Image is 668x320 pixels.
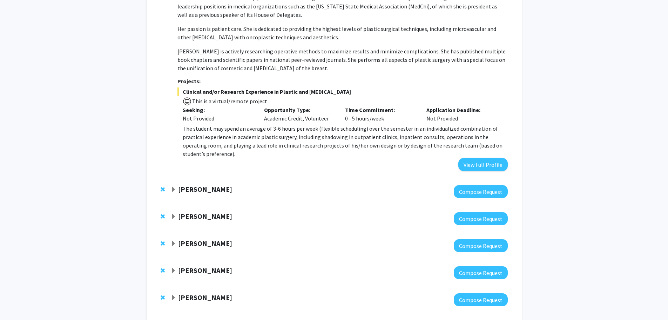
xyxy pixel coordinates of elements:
span: Expand Utthara Nayar Bookmark [171,187,176,192]
button: Compose Request to Gregory Kirk [454,212,508,225]
button: Compose Request to Tara Deemyad [454,293,508,306]
button: View Full Profile [458,158,508,171]
span: Expand Tara Deemyad Bookmark [171,295,176,301]
span: The student may spend an average of 3-6 hours per week (flexible scheduling) over the semester in... [183,125,502,157]
p: Application Deadline: [426,106,497,114]
span: Clinical and/or Research Experience in Plastic and [MEDICAL_DATA] [177,87,507,96]
span: Expand Gregory Kirk Bookmark [171,214,176,220]
strong: [PERSON_NAME] [178,293,232,302]
strong: [PERSON_NAME] [178,266,232,275]
p: [PERSON_NAME] is actively researching operative methods to maximize results and minimize complica... [177,47,507,72]
iframe: Chat [5,288,30,315]
div: Academic Credit, Volunteer [259,106,340,123]
span: Remove Tara Deemyad from bookmarks [161,295,165,300]
strong: [PERSON_NAME] [178,212,232,221]
button: Compose Request to Utthara Nayar [454,185,508,198]
button: Compose Request to Raj Mukherjee [454,239,508,252]
p: Seeking: [183,106,254,114]
strong: Projects: [177,78,201,85]
span: Remove Gregory Kirk from bookmarks [161,214,165,219]
span: Remove Utthara Nayar from bookmarks [161,187,165,192]
p: Time Commitment: [345,106,416,114]
span: Expand Raj Mukherjee Bookmark [171,241,176,247]
span: Expand Joann Bodurtha Bookmark [171,268,176,274]
button: Compose Request to Joann Bodurtha [454,266,508,279]
p: Opportunity Type: [264,106,335,114]
span: This is a virtual/remote project [191,98,267,105]
strong: [PERSON_NAME] [178,239,232,248]
p: Her passion is patient care. She is dedicated to providing the highest levels of plastic surgical... [177,25,507,41]
span: Remove Joann Bodurtha from bookmarks [161,268,165,273]
div: Not Provided [183,114,254,123]
strong: [PERSON_NAME] [178,185,232,194]
div: Not Provided [421,106,502,123]
div: 0 - 5 hours/week [340,106,421,123]
span: Remove Raj Mukherjee from bookmarks [161,241,165,246]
